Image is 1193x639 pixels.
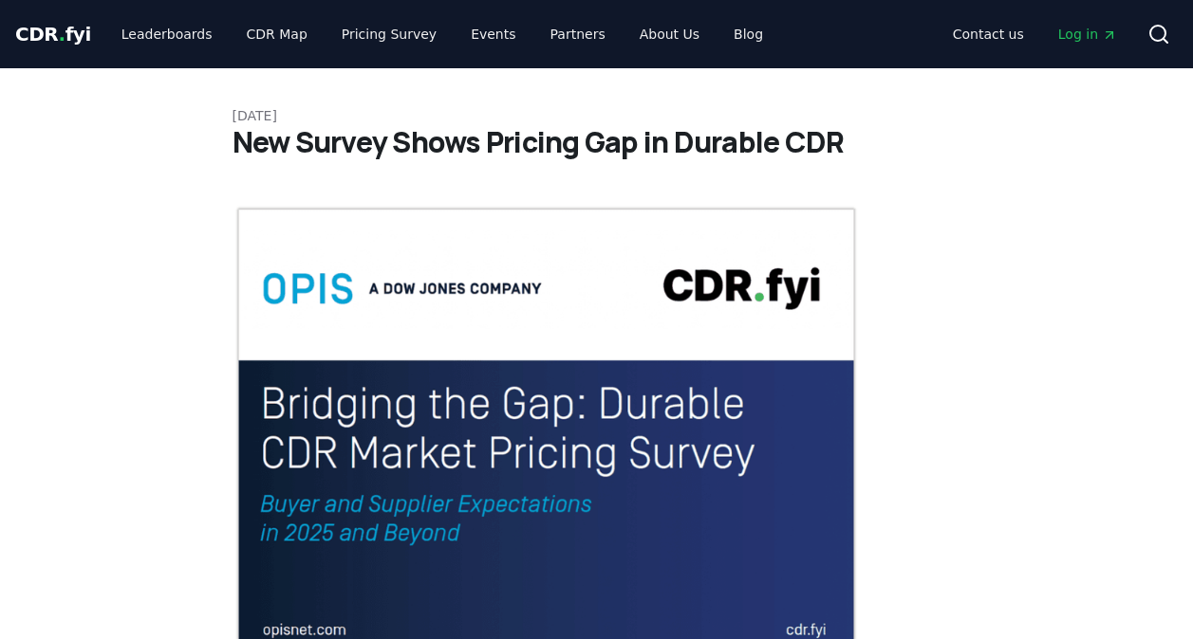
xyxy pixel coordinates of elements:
[232,17,323,51] a: CDR Map
[106,17,228,51] a: Leaderboards
[15,21,91,47] a: CDR.fyi
[326,17,452,51] a: Pricing Survey
[535,17,621,51] a: Partners
[233,106,961,125] p: [DATE]
[718,17,778,51] a: Blog
[456,17,531,51] a: Events
[106,17,778,51] nav: Main
[938,17,1039,51] a: Contact us
[1058,25,1117,44] span: Log in
[1043,17,1132,51] a: Log in
[938,17,1132,51] nav: Main
[233,125,961,159] h1: New Survey Shows Pricing Gap in Durable CDR
[15,23,91,46] span: CDR fyi
[624,17,715,51] a: About Us
[59,23,65,46] span: .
